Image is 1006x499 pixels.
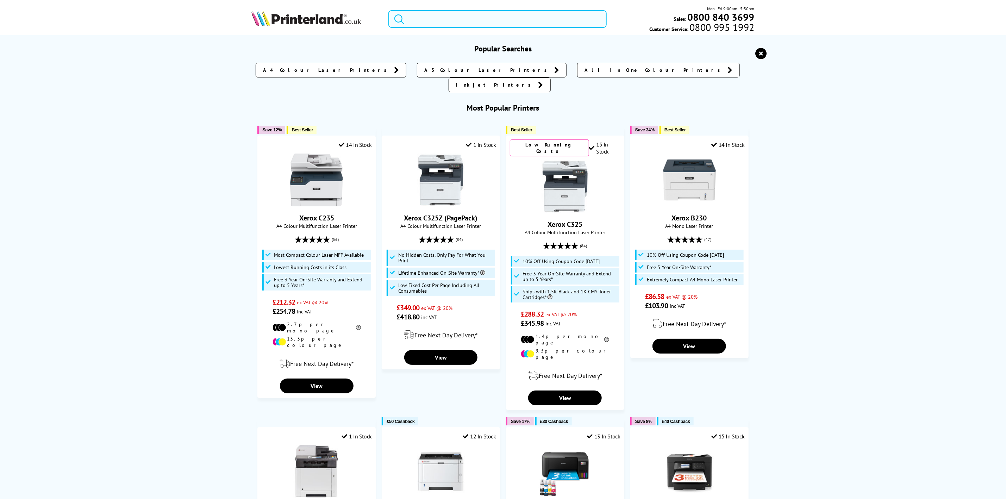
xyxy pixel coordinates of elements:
[523,271,617,282] span: Free 3 Year On-Site Warranty and Extend up to 5 Years*
[510,366,620,385] div: modal_delivery
[287,126,317,134] button: Best Seller
[589,141,620,155] div: 15 In Stock
[398,252,493,263] span: No Hidden Costs, Only Pay For What You Print
[292,127,313,132] span: Best Seller
[274,252,364,258] span: Most Compact Colour Laser MFP Available
[263,67,390,74] span: A4 Colour Laser Printers
[417,63,567,77] a: A3 Colour Laser Printers
[539,445,592,498] img: Epson EcoTank ET-2862
[274,277,369,288] span: Free 3 Year On-Site Warranty and Extend up to 5 Years*
[521,310,544,319] span: £288.32
[521,348,609,360] li: 9.3p per colour page
[398,282,493,294] span: Low Fixed Cost Per Page Including All Consumables
[273,307,295,316] span: £254.78
[688,11,755,24] b: 0800 840 3699
[670,302,685,309] span: inc VAT
[251,103,755,113] h3: Most Popular Printers
[647,264,711,270] span: Free 3 Year On-Site Warranty*
[456,81,535,88] span: Inkjet Printers
[523,289,617,300] span: Ships with 1.5K Black and 1K CMY Toner Cartridges*
[647,252,724,258] span: 10% Off Using Coupon Code [DATE]
[386,325,496,345] div: modal_delivery
[386,223,496,229] span: A4 Colour Multifunction Laser Printer
[397,303,420,312] span: £349.00
[657,417,693,425] button: £40 Cashback
[635,419,652,424] span: Save 8%
[687,14,755,20] a: 0800 840 3699
[672,213,707,223] a: Xerox B230
[424,67,551,74] span: A3 Colour Laser Printers
[649,24,754,32] span: Customer Service:
[280,379,354,393] a: View
[463,433,496,440] div: 12 In Stock
[398,270,485,276] span: Lifetime Enhanced On-Site Warranty*
[539,207,592,214] a: Xerox C325
[262,127,282,132] span: Save 12%
[711,433,744,440] div: 15 In Stock
[652,339,726,354] a: View
[511,127,532,132] span: Best Seller
[456,233,463,246] span: (84)
[580,239,587,252] span: (84)
[274,264,346,270] span: Lowest Running Costs in its Class
[297,299,328,306] span: ex VAT @ 20%
[466,141,496,148] div: 1 In Stock
[535,417,571,425] button: £30 Cashback
[711,141,744,148] div: 14 In Stock
[634,314,745,333] div: modal_delivery
[506,126,536,134] button: Best Seller
[273,336,361,348] li: 13.3p per colour page
[414,201,467,208] a: Xerox C325Z (PagePack)
[414,445,467,498] img: Kyocera ECOSYS PA4000x
[510,139,589,156] div: Low Running Costs
[674,15,687,22] span: Sales:
[342,433,372,440] div: 1 In Stock
[256,63,406,77] a: A4 Colour Laser Printers
[339,141,372,148] div: 14 In Stock
[635,127,655,132] span: Save 34%
[528,391,602,405] a: View
[660,126,689,134] button: Best Seller
[388,10,606,28] input: Search product or brand
[645,301,668,310] span: £103.90
[397,312,420,322] span: £418.80
[545,320,561,327] span: inc VAT
[251,11,380,27] a: Printerland Logo
[521,333,609,346] li: 1.4p per mono page
[506,417,534,425] button: Save 17%
[511,419,530,424] span: Save 17%
[662,419,690,424] span: £40 Cashback
[421,314,437,320] span: inc VAT
[545,311,577,318] span: ex VAT @ 20%
[290,154,343,206] img: Xerox C235
[688,24,754,31] span: 0800 995 1992
[630,126,658,134] button: Save 34%
[297,308,312,315] span: inc VAT
[645,292,664,301] span: £86.58
[523,258,600,264] span: 10% Off Using Coupon Code [DATE]
[257,126,285,134] button: Save 12%
[587,433,620,440] div: 13 In Stock
[647,277,738,282] span: Extremely Compact A4 Mono Laser Printer
[577,63,740,77] a: All In One Colour Printers
[630,417,656,425] button: Save 8%
[273,321,361,334] li: 2.7p per mono page
[510,229,620,236] span: A4 Colour Multifunction Laser Printer
[421,305,452,311] span: ex VAT @ 20%
[290,445,343,498] img: Kyocera ECOSYS M5526cdw
[251,11,361,26] img: Printerland Logo
[666,293,698,300] span: ex VAT @ 20%
[387,419,414,424] span: £50 Cashback
[548,220,582,229] a: Xerox C325
[634,223,745,229] span: A4 Mono Laser Printer
[704,233,711,246] span: (47)
[404,350,478,365] a: View
[664,127,686,132] span: Best Seller
[261,354,372,373] div: modal_delivery
[382,417,418,425] button: £50 Cashback
[273,298,295,307] span: £212.32
[261,223,372,229] span: A4 Colour Multifunction Laser Printer
[299,213,334,223] a: Xerox C235
[332,233,339,246] span: (56)
[663,201,716,208] a: Xerox B230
